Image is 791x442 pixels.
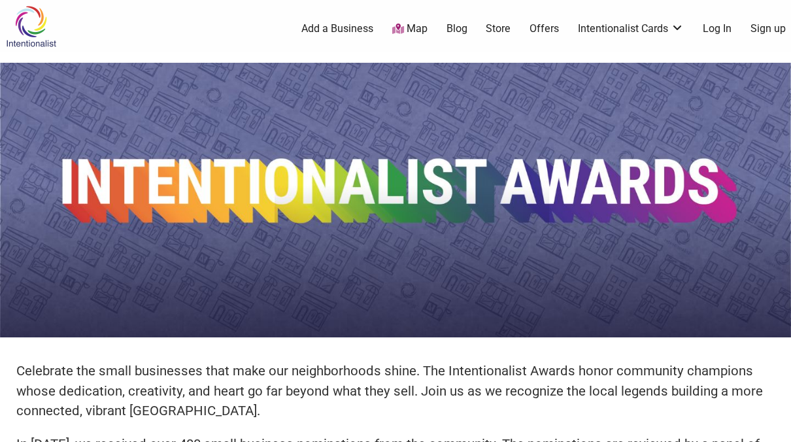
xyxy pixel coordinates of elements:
a: Add a Business [301,22,373,36]
a: Blog [446,22,467,36]
a: Sign up [750,22,786,36]
a: Map [392,22,428,37]
a: Intentionalist Cards [578,22,684,36]
a: Store [486,22,511,36]
a: Offers [530,22,559,36]
p: Celebrate the small businesses that make our neighborhoods shine. The Intentionalist Awards honor... [16,361,775,421]
a: Log In [703,22,732,36]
